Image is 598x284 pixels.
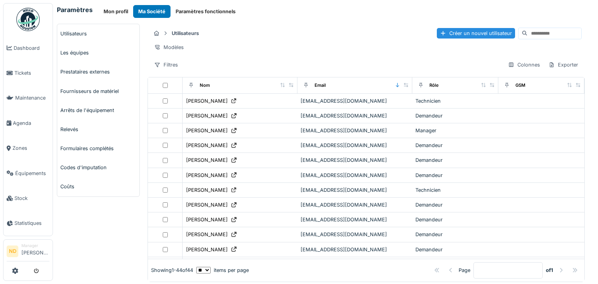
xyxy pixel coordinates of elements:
div: Colonnes [505,59,543,70]
h6: Paramètres [57,6,93,14]
div: [PERSON_NAME] [186,246,228,253]
a: Équipements [4,161,53,186]
div: Demandeur [415,156,495,164]
a: Statistiques [4,211,53,236]
div: Créer un nouvel utilisateur [437,28,515,39]
img: Badge_color-CXgf-gQk.svg [16,8,40,31]
span: Statistiques [14,219,49,227]
div: [PERSON_NAME] [186,186,228,194]
span: Maintenance [15,94,49,102]
div: Rôle [429,82,439,89]
a: Agenda [4,110,53,135]
div: Demandeur [415,112,495,119]
div: Filtres [151,59,181,70]
div: Demandeur [415,231,495,238]
a: ND Manager[PERSON_NAME] [7,243,49,261]
div: [EMAIL_ADDRESS][DOMAIN_NAME] [301,172,409,179]
div: [EMAIL_ADDRESS][DOMAIN_NAME] [301,231,409,238]
div: Page [459,267,470,274]
span: Zones [12,144,49,152]
div: Manager [415,127,495,134]
div: [EMAIL_ADDRESS][DOMAIN_NAME] [301,112,409,119]
div: GSM [515,82,525,89]
div: Demandeur [415,201,495,209]
div: Demandeur [415,142,495,149]
a: Utilisateurs [57,24,139,43]
div: [PERSON_NAME] [186,127,228,134]
a: Tickets [4,60,53,85]
span: Dashboard [14,44,49,52]
button: Mon profil [98,5,133,18]
li: ND [7,245,18,257]
a: Codes d'imputation [57,158,139,177]
div: Technicien [415,97,495,105]
a: Stock [4,186,53,210]
strong: Utilisateurs [169,30,202,37]
span: Stock [14,195,49,202]
div: Demandeur [415,246,495,253]
div: [PERSON_NAME] [186,216,228,223]
a: Les équipes [57,43,139,62]
div: [EMAIL_ADDRESS][DOMAIN_NAME] [301,216,409,223]
a: Maintenance [4,86,53,110]
button: Paramètres fonctionnels [171,5,241,18]
a: Fournisseurs de matériel [57,82,139,101]
div: [EMAIL_ADDRESS][DOMAIN_NAME] [301,201,409,209]
div: Manager [21,243,49,249]
div: [EMAIL_ADDRESS][DOMAIN_NAME] [301,246,409,253]
div: [PERSON_NAME] [186,142,228,149]
span: Agenda [13,119,49,127]
div: [PERSON_NAME] [186,97,228,105]
a: Prestataires externes [57,62,139,81]
div: [EMAIL_ADDRESS][DOMAIN_NAME] [301,186,409,194]
div: [PERSON_NAME] [186,201,228,209]
div: [EMAIL_ADDRESS][DOMAIN_NAME] [301,97,409,105]
span: Tickets [14,69,49,77]
strong: of 1 [546,267,553,274]
a: Relevés [57,120,139,139]
div: Exporter [545,59,582,70]
div: Email [315,82,326,89]
a: Arrêts de l'équipement [57,101,139,120]
div: [EMAIL_ADDRESS][DOMAIN_NAME] [301,156,409,164]
div: items per page [196,267,249,274]
div: [EMAIL_ADDRESS][DOMAIN_NAME] [301,127,409,134]
div: [PERSON_NAME] [186,172,228,179]
div: [PERSON_NAME] [186,231,228,238]
div: [PERSON_NAME] [186,112,228,119]
li: [PERSON_NAME] [21,243,49,259]
span: Équipements [15,170,49,177]
a: Zones [4,136,53,161]
div: [PERSON_NAME] [186,156,228,164]
div: [EMAIL_ADDRESS][DOMAIN_NAME] [301,142,409,149]
div: Modèles [151,42,187,53]
div: Demandeur [415,172,495,179]
div: Nom [200,82,210,89]
div: Showing 1 - 44 of 44 [151,267,193,274]
div: Technicien [415,186,495,194]
a: Formulaires complétés [57,139,139,158]
button: Ma Société [133,5,171,18]
a: Coûts [57,177,139,196]
div: Demandeur [415,216,495,223]
a: Dashboard [4,35,53,60]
